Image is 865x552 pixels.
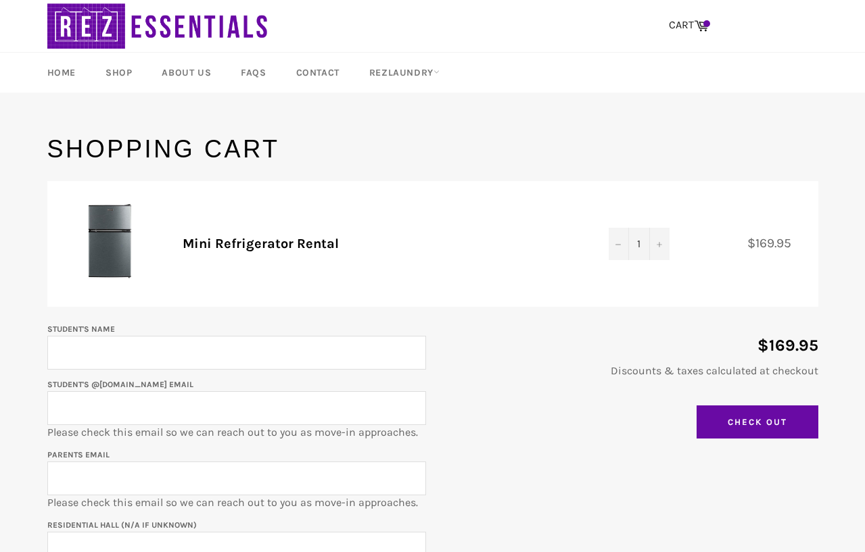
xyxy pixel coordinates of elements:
label: Parents email [47,450,110,459]
p: Discounts & taxes calculated at checkout [440,363,818,378]
a: CART [662,11,716,40]
p: Please check this email so we can reach out to you as move-in approaches. [47,447,426,510]
a: About Us [148,53,225,93]
a: Contact [283,53,353,93]
span: $169.95 [747,235,805,251]
a: FAQs [227,53,279,93]
input: Check Out [697,405,818,439]
label: Residential Hall (N/A if unknown) [47,520,197,530]
button: Decrease quantity [609,228,629,260]
label: Student's Name [47,324,115,334]
button: Increase quantity [649,228,670,260]
p: $169.95 [440,334,818,357]
a: Mini Refrigerator Rental [183,236,339,251]
a: RezLaundry [356,53,453,93]
h1: Shopping Cart [47,132,818,166]
img: Mini Refrigerator Rental [68,201,149,282]
p: Please check this email so we can reach out to you as move-in approaches. [47,376,426,440]
label: Student's @[DOMAIN_NAME] email [47,380,193,389]
a: Shop [92,53,145,93]
a: Home [34,53,89,93]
